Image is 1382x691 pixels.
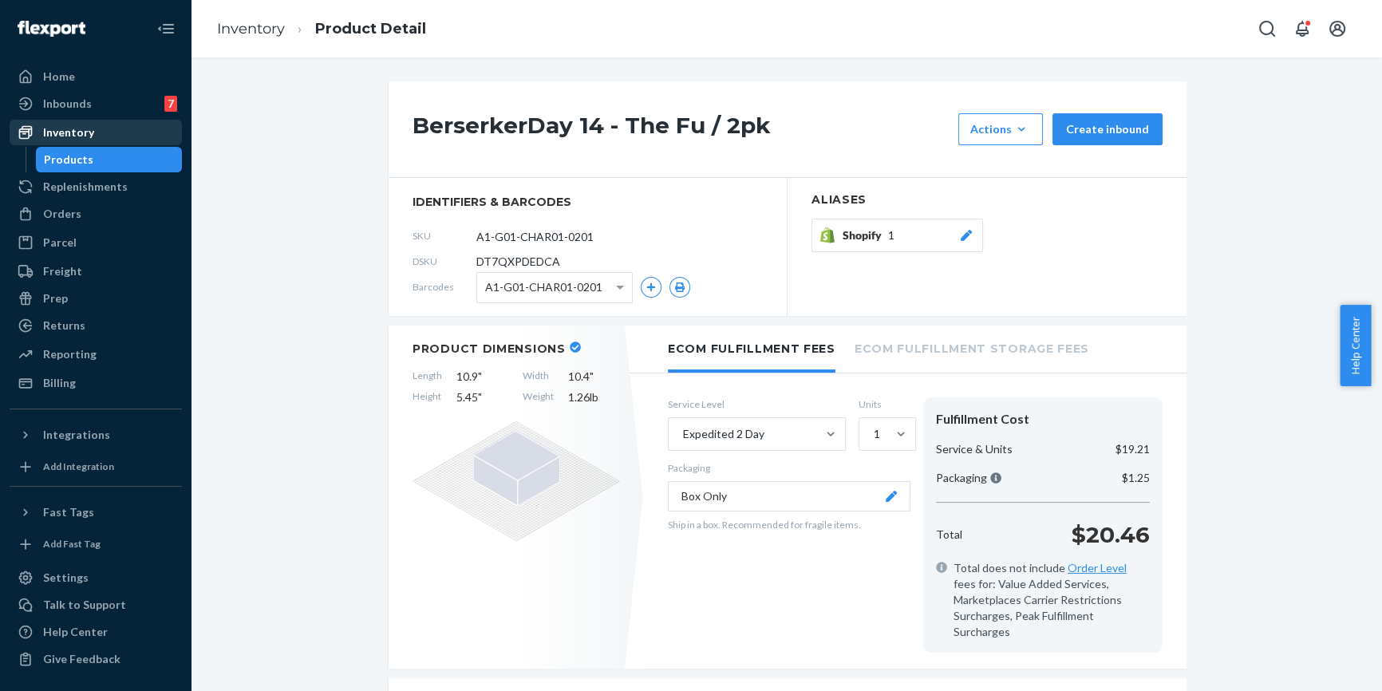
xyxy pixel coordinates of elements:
button: Box Only [668,481,910,511]
span: Barcodes [413,280,476,294]
label: Units [859,397,910,411]
span: " [478,390,482,404]
span: 10.4 [568,369,620,385]
a: Replenishments [10,174,182,199]
span: " [590,369,594,383]
a: Inbounds7 [10,91,182,116]
span: Height [413,389,442,405]
h1: BerserkerDay 14 - The Fu / 2pk [413,113,950,145]
a: Orders [10,201,182,227]
p: $19.21 [1115,441,1150,457]
a: Order Level [1068,561,1127,575]
button: Give Feedback [10,646,182,672]
span: identifiers & barcodes [413,194,763,210]
span: 5.45 [456,389,508,405]
div: Home [43,69,75,85]
button: Close Navigation [150,13,182,45]
p: Packaging [936,470,1001,486]
li: Ecom Fulfillment Storage Fees [855,326,1089,369]
div: Inbounds [43,96,92,112]
div: Inventory [43,124,94,140]
a: Add Integration [10,454,182,480]
span: 1.26 lb [568,389,620,405]
span: Shopify [843,227,888,243]
div: Fast Tags [43,504,94,520]
li: Ecom Fulfillment Fees [668,326,835,373]
h2: Aliases [811,194,1163,206]
div: Products [44,152,93,168]
span: DSKU [413,255,476,268]
button: Create inbound [1052,113,1163,145]
div: Talk to Support [43,597,126,613]
span: SKU [413,229,476,243]
span: Total does not include fees for: Value Added Services, Marketplaces Carrier Restrictions Surcharg... [954,560,1150,640]
button: Fast Tags [10,499,182,525]
a: Settings [10,565,182,590]
span: " [478,369,482,383]
a: Billing [10,370,182,396]
div: Add Integration [43,460,114,473]
span: 1 [888,227,894,243]
p: $1.25 [1122,470,1150,486]
a: Freight [10,259,182,284]
div: Orders [43,206,81,222]
a: Talk to Support [10,592,182,618]
label: Service Level [668,397,846,411]
a: Help Center [10,619,182,645]
div: 1 [874,426,880,442]
span: DT7QXPDEDCA [476,254,560,270]
p: Ship in a box. Recommended for fragile items. [668,518,910,531]
div: Add Fast Tag [43,537,101,551]
span: A1-G01-CHAR01-0201 [485,274,602,301]
button: Open account menu [1321,13,1353,45]
a: Inventory [217,20,285,38]
div: Help Center [43,624,108,640]
button: Open notifications [1286,13,1318,45]
button: Integrations [10,422,182,448]
p: $20.46 [1072,519,1150,551]
div: Fulfillment Cost [936,410,1150,428]
p: Packaging [668,461,910,475]
ol: breadcrumbs [204,6,439,53]
div: Integrations [43,427,110,443]
a: Add Fast Tag [10,531,182,557]
a: Parcel [10,230,182,255]
input: 1 [872,426,874,442]
a: Inventory [10,120,182,145]
img: Flexport logo [18,21,85,37]
div: Parcel [43,235,77,251]
div: Expedited 2 Day [683,426,764,442]
div: Give Feedback [43,651,120,667]
span: Width [523,369,554,385]
h2: Product Dimensions [413,342,566,356]
div: Freight [43,263,82,279]
div: Returns [43,318,85,334]
div: Actions [970,121,1031,137]
button: Help Center [1340,305,1371,386]
p: Service & Units [936,441,1013,457]
input: Expedited 2 Day [681,426,683,442]
span: Length [413,369,442,385]
a: Home [10,64,182,89]
div: Settings [43,570,89,586]
button: Shopify1 [811,219,983,252]
a: Prep [10,286,182,311]
span: Weight [523,389,554,405]
p: Total [936,527,962,543]
div: Reporting [43,346,97,362]
button: Open Search Box [1251,13,1283,45]
button: Actions [958,113,1043,145]
div: Billing [43,375,76,391]
a: Product Detail [315,20,426,38]
a: Returns [10,313,182,338]
div: 7 [164,96,177,112]
span: 10.9 [456,369,508,385]
a: Reporting [10,342,182,367]
a: Products [36,147,183,172]
div: Prep [43,290,68,306]
div: Replenishments [43,179,128,195]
